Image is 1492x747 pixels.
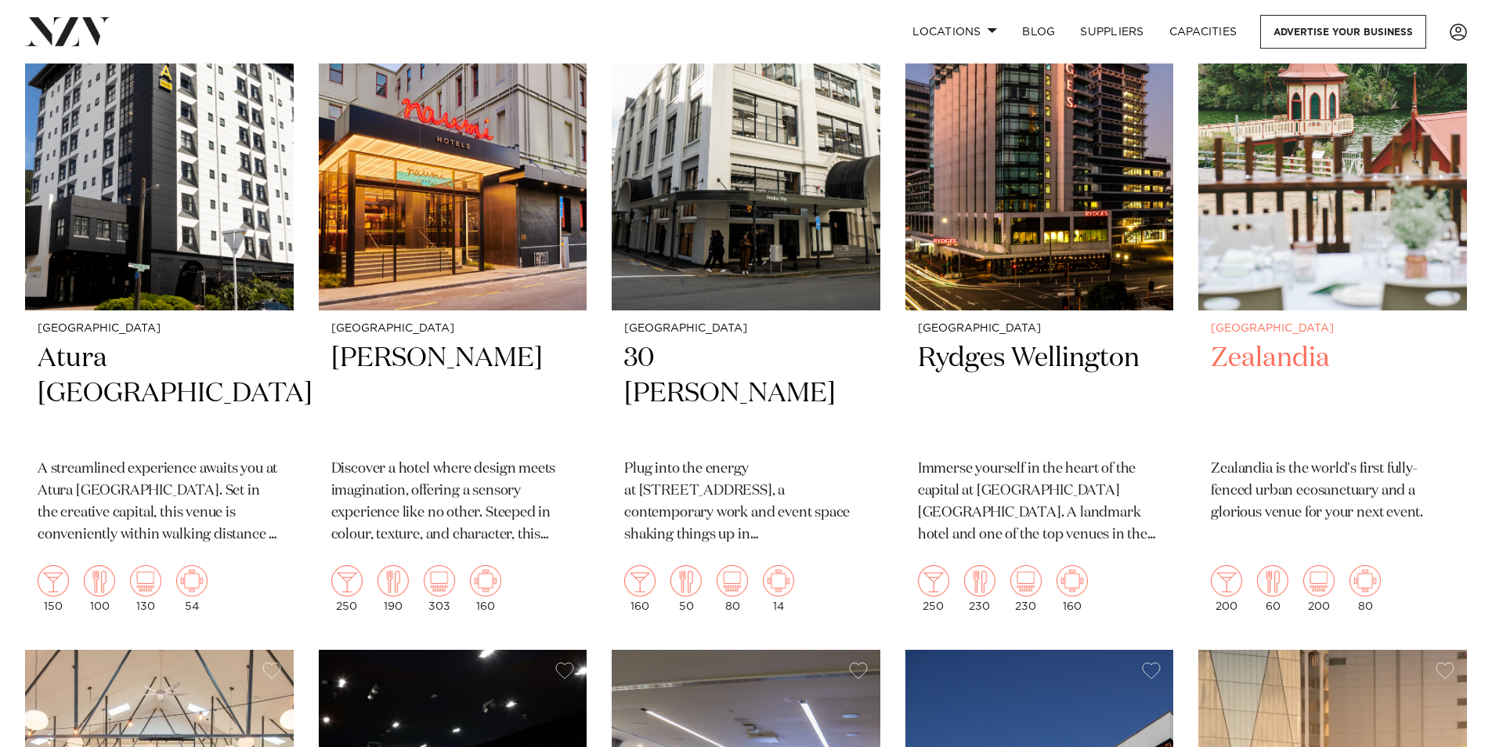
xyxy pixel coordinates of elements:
img: cocktail.png [918,565,949,597]
p: A streamlined experience awaits you at Atura [GEOGRAPHIC_DATA]. Set in the creative capital, this... [38,459,281,546]
a: BLOG [1010,15,1068,49]
img: dining.png [670,565,702,597]
h2: 30 [PERSON_NAME] [624,341,868,447]
small: [GEOGRAPHIC_DATA] [331,323,575,335]
div: 303 [424,565,455,612]
a: Advertise your business [1260,15,1426,49]
div: 230 [964,565,995,612]
p: Discover a hotel where design meets imagination, offering a sensory experience like no other. Ste... [331,459,575,546]
div: 250 [331,565,363,612]
a: Locations [900,15,1010,49]
img: dining.png [1257,565,1288,597]
img: meeting.png [176,565,208,597]
div: 50 [670,565,702,612]
img: meeting.png [763,565,794,597]
p: Zealandia is the world's first fully-fenced urban ecosanctuary and a glorious venue for your next... [1211,459,1454,524]
img: meeting.png [1349,565,1381,597]
div: 60 [1257,565,1288,612]
a: SUPPLIERS [1068,15,1156,49]
div: 100 [84,565,115,612]
img: theatre.png [130,565,161,597]
p: Plug into the energy at [STREET_ADDRESS], a contemporary work and event space shaking things up i... [624,459,868,546]
h2: [PERSON_NAME] [331,341,575,447]
p: Immerse yourself in the heart of the capital at [GEOGRAPHIC_DATA] [GEOGRAPHIC_DATA]. A landmark h... [918,459,1161,546]
div: 130 [130,565,161,612]
img: theatre.png [1303,565,1335,597]
div: 80 [717,565,748,612]
img: dining.png [378,565,409,597]
small: [GEOGRAPHIC_DATA] [624,323,868,335]
img: meeting.png [470,565,501,597]
div: 250 [918,565,949,612]
div: 54 [176,565,208,612]
div: 190 [378,565,409,612]
img: theatre.png [1010,565,1042,597]
small: [GEOGRAPHIC_DATA] [918,323,1161,335]
a: Capacities [1157,15,1250,49]
div: 160 [470,565,501,612]
small: [GEOGRAPHIC_DATA] [38,323,281,335]
img: dining.png [964,565,995,597]
small: [GEOGRAPHIC_DATA] [1211,323,1454,335]
img: theatre.png [717,565,748,597]
h2: Zealandia [1211,341,1454,447]
img: nzv-logo.png [25,17,110,45]
img: theatre.png [424,565,455,597]
div: 200 [1303,565,1335,612]
img: meeting.png [1057,565,1088,597]
img: cocktail.png [38,565,69,597]
div: 14 [763,565,794,612]
div: 80 [1349,565,1381,612]
h2: Atura [GEOGRAPHIC_DATA] [38,341,281,447]
img: cocktail.png [331,565,363,597]
div: 230 [1010,565,1042,612]
div: 160 [1057,565,1088,612]
div: 160 [624,565,656,612]
img: cocktail.png [1211,565,1242,597]
img: dining.png [84,565,115,597]
div: 150 [38,565,69,612]
img: cocktail.png [624,565,656,597]
div: 200 [1211,565,1242,612]
h2: Rydges Wellington [918,341,1161,447]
